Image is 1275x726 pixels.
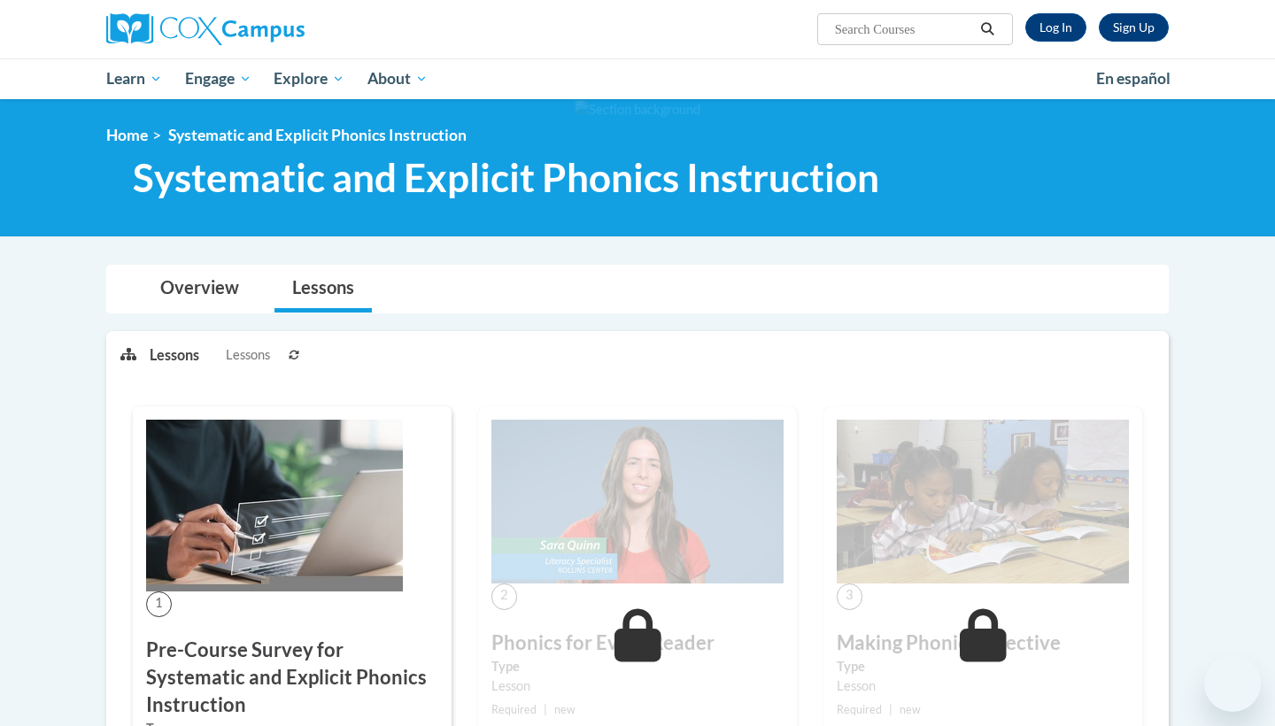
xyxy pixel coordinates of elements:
[185,68,251,89] span: Engage
[146,637,438,718] h3: Pre-Course Survey for Systematic and Explicit Phonics Instruction
[980,23,996,36] i: 
[168,126,467,144] span: Systematic and Explicit Phonics Instruction
[889,703,892,716] span: |
[150,345,199,365] p: Lessons
[575,100,700,120] img: Section background
[491,703,537,716] span: Required
[1025,13,1086,42] a: Log In
[274,68,344,89] span: Explore
[356,58,439,99] a: About
[900,703,921,716] span: new
[274,266,372,313] a: Lessons
[106,68,162,89] span: Learn
[837,676,1129,696] div: Lesson
[491,676,784,696] div: Lesson
[833,19,975,40] input: Search Courses
[1099,13,1169,42] a: Register
[106,13,443,45] a: Cox Campus
[491,583,517,609] span: 2
[262,58,356,99] a: Explore
[367,68,428,89] span: About
[106,126,148,144] a: Home
[837,703,882,716] span: Required
[106,13,305,45] img: Cox Campus
[544,703,547,716] span: |
[1096,69,1171,88] span: En español
[143,266,257,313] a: Overview
[837,583,862,609] span: 3
[837,657,1129,676] label: Type
[146,420,403,591] img: Course Image
[837,629,1129,657] h3: Making Phonics Effective
[226,345,270,365] span: Lessons
[80,58,1195,99] div: Main menu
[174,58,263,99] a: Engage
[95,58,174,99] a: Learn
[1085,60,1182,97] a: En español
[491,420,784,584] img: Course Image
[837,420,1129,584] img: Course Image
[491,629,784,657] h3: Phonics for Every Reader
[491,657,784,676] label: Type
[975,19,1001,40] button: Search
[1204,655,1261,712] iframe: Button to launch messaging window
[146,591,172,617] span: 1
[554,703,576,716] span: new
[133,154,879,201] span: Systematic and Explicit Phonics Instruction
